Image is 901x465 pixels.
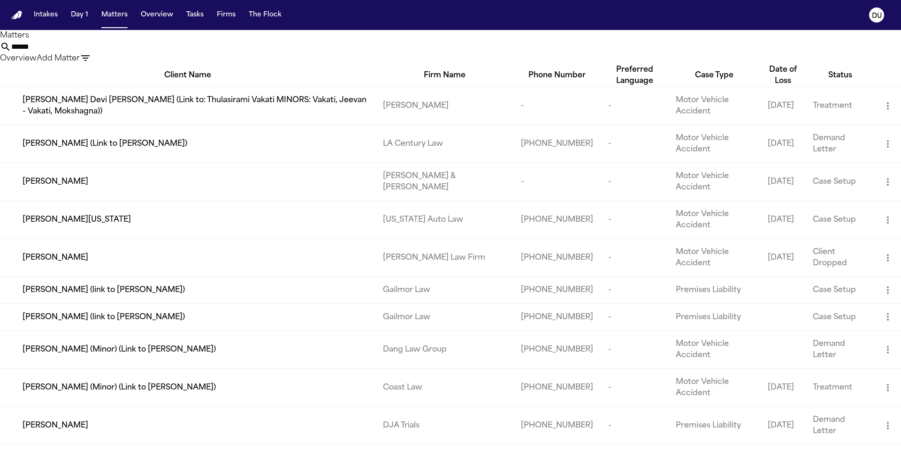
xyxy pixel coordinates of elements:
button: Day 1 [67,7,92,23]
td: Motor Vehicle Accident [668,239,761,277]
td: Motor Vehicle Accident [668,87,761,125]
td: Case Setup [805,304,875,330]
div: Phone Number [513,70,601,81]
td: [PHONE_NUMBER] [513,125,601,163]
td: [US_STATE] Auto Law [375,201,514,239]
td: Gailmor Law [375,277,514,303]
button: Add Matter [37,53,80,64]
button: Firms [213,7,239,23]
td: Motor Vehicle Accident [668,368,761,406]
td: Premises Liability [668,277,761,303]
td: - [513,163,601,201]
div: Preferred Language [601,64,668,87]
td: [DATE] [760,201,805,239]
td: - [601,87,668,125]
td: - [601,304,668,330]
td: [PERSON_NAME] Law Firm [375,239,514,277]
span: [PERSON_NAME][US_STATE] [23,214,131,225]
button: Intakes [30,7,61,23]
span: [PERSON_NAME] (Minor) (Link to [PERSON_NAME]) [23,344,216,355]
a: Home [11,11,23,20]
td: Premises Liability [668,406,761,444]
td: Case Setup [805,201,875,239]
div: Status [805,70,875,81]
td: DJA Trials [375,406,514,444]
td: LA Century Law [375,125,514,163]
td: Gailmor Law [375,304,514,330]
td: Motor Vehicle Accident [668,125,761,163]
td: - [601,406,668,444]
span: [PERSON_NAME] (Link to [PERSON_NAME]) [23,138,187,150]
span: [PERSON_NAME] (link to [PERSON_NAME]) [23,312,185,323]
td: [PERSON_NAME] [375,87,514,125]
td: Client Dropped [805,239,875,277]
span: [PERSON_NAME] (Minor) (Link to [PERSON_NAME]) [23,382,216,393]
span: [PERSON_NAME] [23,176,88,187]
img: Finch Logo [11,11,23,20]
td: [DATE] [760,163,805,201]
td: - [601,125,668,163]
td: - [601,330,668,368]
span: [PERSON_NAME] [23,252,88,263]
td: Motor Vehicle Accident [668,330,761,368]
td: Motor Vehicle Accident [668,163,761,201]
td: [DATE] [760,368,805,406]
button: Matters [98,7,131,23]
button: Tasks [183,7,207,23]
td: [DATE] [760,406,805,444]
td: Dang Law Group [375,330,514,368]
td: [PHONE_NUMBER] [513,330,601,368]
td: [DATE] [760,125,805,163]
td: Demand Letter [805,406,875,444]
td: [PERSON_NAME] & [PERSON_NAME] [375,163,514,201]
td: [PHONE_NUMBER] [513,277,601,303]
td: [PHONE_NUMBER] [513,201,601,239]
td: [DATE] [760,239,805,277]
td: Treatment [805,87,875,125]
div: Case Type [668,70,761,81]
td: Case Setup [805,277,875,303]
span: [PERSON_NAME] Devi [PERSON_NAME] (Link to: Thulasirami Vakati MINORS: Vakati, Jeevan - Vakati, Mo... [23,95,368,117]
button: Overview [137,7,177,23]
td: - [601,239,668,277]
td: [PHONE_NUMBER] [513,304,601,330]
span: [PERSON_NAME] (link to [PERSON_NAME]) [23,285,185,296]
td: [PHONE_NUMBER] [513,368,601,406]
div: Firm Name [375,70,514,81]
td: Treatment [805,368,875,406]
td: - [601,201,668,239]
span: [PERSON_NAME] [23,420,88,431]
td: Case Setup [805,163,875,201]
div: Date of Loss [760,64,805,87]
button: The Flock [245,7,285,23]
td: [DATE] [760,87,805,125]
td: Demand Letter [805,125,875,163]
td: Motor Vehicle Accident [668,201,761,239]
td: - [601,277,668,303]
td: - [601,163,668,201]
td: Demand Letter [805,330,875,368]
td: - [513,87,601,125]
td: - [601,368,668,406]
td: [PHONE_NUMBER] [513,406,601,444]
td: [PHONE_NUMBER] [513,239,601,277]
td: Premises Liability [668,304,761,330]
td: Coast Law [375,368,514,406]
